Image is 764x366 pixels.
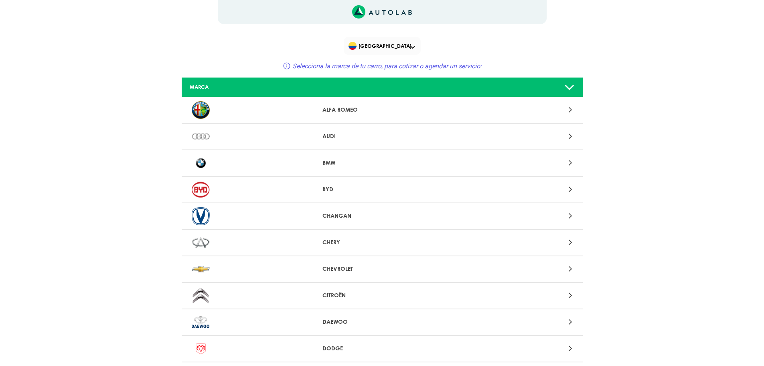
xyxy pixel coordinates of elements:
p: CITROËN [322,291,442,300]
img: BYD [192,181,210,198]
p: AUDI [322,132,442,141]
img: CHANGAN [192,207,210,225]
img: BMW [192,154,210,172]
p: CHEVROLET [322,265,442,273]
div: Flag of COLOMBIA[GEOGRAPHIC_DATA] [344,37,421,55]
span: [GEOGRAPHIC_DATA] [349,40,417,51]
img: AUDI [192,128,210,145]
img: CHEVROLET [192,260,210,278]
p: ALFA ROMEO [322,106,442,114]
img: CHERY [192,234,210,251]
img: DODGE [192,340,210,358]
img: DAEWOO [192,313,210,331]
span: Selecciona la marca de tu carro, para cotizar o agendar un servicio: [292,62,482,70]
p: CHERY [322,238,442,247]
p: BYD [322,185,442,194]
p: BMW [322,159,442,167]
img: Flag of COLOMBIA [349,42,357,50]
a: Link al sitio de autolab [352,8,412,15]
p: DODGE [322,344,442,353]
img: ALFA ROMEO [192,101,210,119]
p: CHANGAN [322,212,442,220]
a: MARCA [182,78,583,97]
div: MARCA [184,83,316,91]
p: DAEWOO [322,318,442,326]
img: CITROËN [192,287,210,305]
